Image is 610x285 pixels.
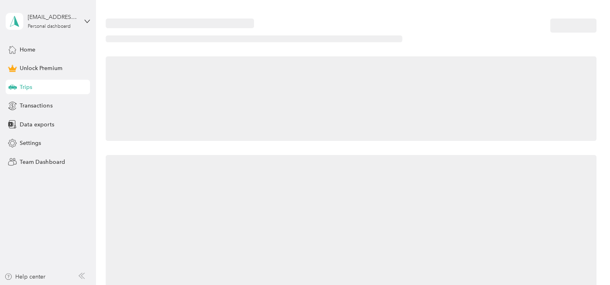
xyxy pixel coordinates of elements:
[565,240,610,285] iframe: Everlance-gr Chat Button Frame
[28,24,71,29] div: Personal dashboard
[20,139,41,147] span: Settings
[4,273,45,281] button: Help center
[20,158,65,166] span: Team Dashboard
[20,45,35,54] span: Home
[20,120,54,129] span: Data exports
[20,101,52,110] span: Transactions
[28,13,78,21] div: [EMAIL_ADDRESS][DOMAIN_NAME]
[20,83,32,91] span: Trips
[20,64,62,72] span: Unlock Premium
